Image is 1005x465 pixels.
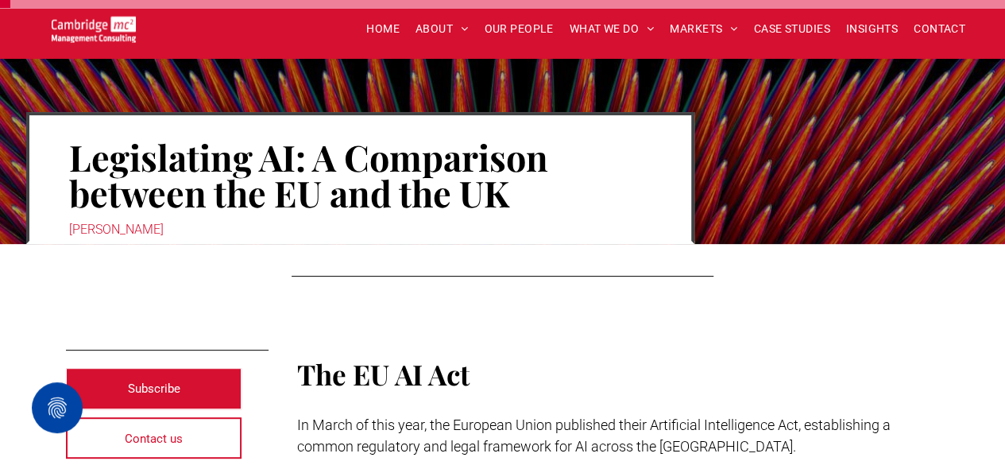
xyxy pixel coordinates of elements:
[476,17,561,41] a: OUR PEOPLE
[906,17,973,41] a: CONTACT
[297,355,470,393] span: The EU AI Act
[66,368,242,409] a: Subscribe
[562,17,663,41] a: WHAT WE DO
[52,18,136,35] a: Your Business Transformed | Cambridge Management Consulting
[52,16,136,42] img: Go to Homepage
[125,419,183,459] span: Contact us
[69,138,651,212] h1: Legislating AI: A Comparison between the EU and the UK
[358,17,408,41] a: HOME
[408,17,477,41] a: ABOUT
[662,17,745,41] a: MARKETS
[66,417,242,459] a: Contact us
[746,17,838,41] a: CASE STUDIES
[128,369,180,409] span: Subscribe
[838,17,906,41] a: INSIGHTS
[69,219,651,241] div: [PERSON_NAME]
[297,417,891,455] span: In March of this year, the European Union published their Artificial Intelligence Act, establishi...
